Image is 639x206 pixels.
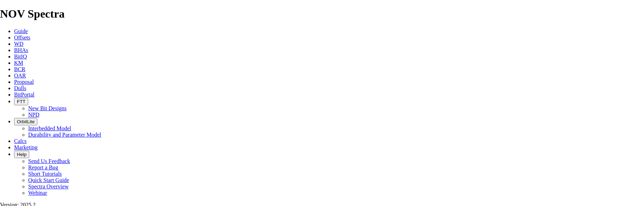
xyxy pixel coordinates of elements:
[14,138,27,144] a: Calcs
[28,171,62,177] a: Short Tutorials
[14,47,28,53] a: BHAs
[14,73,26,79] a: OAR
[28,183,69,189] a: Spectra Overview
[14,151,29,158] button: Help
[14,60,23,66] a: KM
[14,54,27,60] a: BitIQ
[14,28,28,34] a: Guide
[14,98,28,105] button: FTT
[28,177,69,183] a: Quick Start Guide
[14,144,38,150] a: Marketing
[14,118,37,125] button: OrbitLite
[17,119,35,124] span: OrbitLite
[28,164,58,170] a: Report a Bug
[28,125,71,131] a: Interbedded Model
[28,112,39,118] a: NPD
[17,99,25,104] span: FTT
[17,152,26,157] span: Help
[14,79,34,85] a: Proposal
[14,92,35,98] a: BitPortal
[28,132,101,138] a: Durability and Parameter Model
[14,35,30,40] a: Offsets
[28,158,70,164] a: Send Us Feedback
[28,190,47,196] a: Webinar
[14,66,25,72] a: BCR
[14,85,26,91] a: Dulls
[14,41,24,47] a: WD
[28,105,67,111] a: New Bit Designs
